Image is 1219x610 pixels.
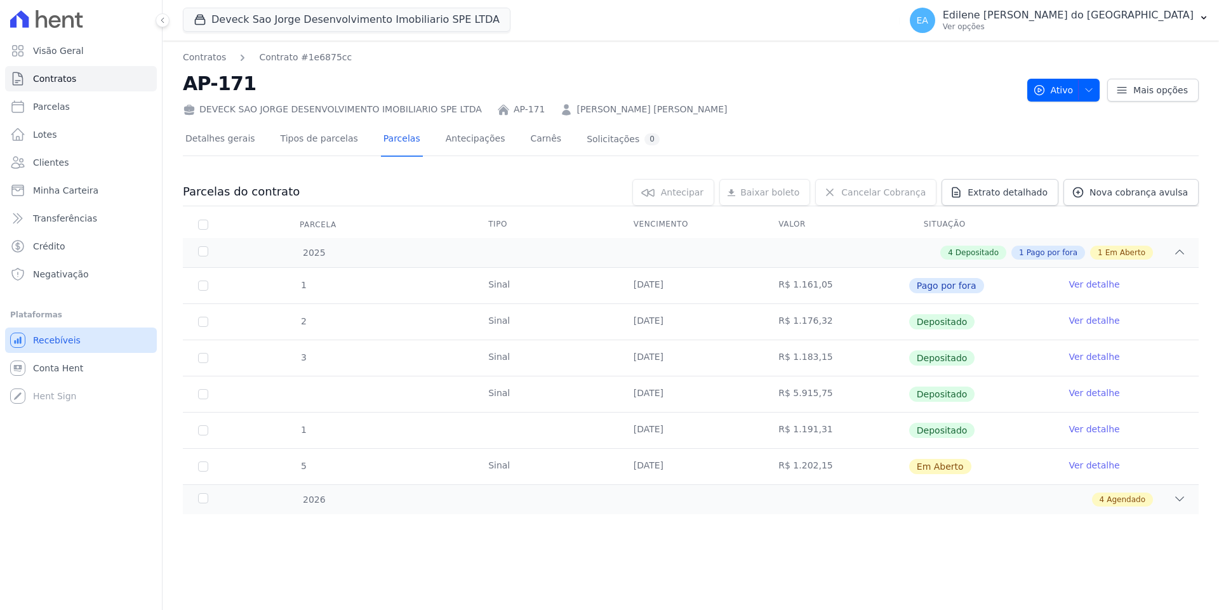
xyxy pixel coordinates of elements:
a: Recebíveis [5,328,157,353]
input: Só é possível selecionar pagamentos em aberto [198,425,208,435]
span: Crédito [33,240,65,253]
td: Sinal [473,268,618,303]
th: Situação [909,211,1054,238]
a: Transferências [5,206,157,231]
input: Só é possível selecionar pagamentos em aberto [198,281,208,291]
span: 1 [300,280,307,290]
span: Pago por fora [909,278,984,293]
a: Ver detalhe [1069,278,1119,291]
td: [DATE] [618,413,764,448]
td: [DATE] [618,376,764,412]
span: 4 [948,247,953,258]
td: R$ 1.202,15 [763,449,909,484]
td: R$ 1.183,15 [763,340,909,376]
a: Extrato detalhado [942,179,1058,206]
span: Recebíveis [33,334,81,347]
span: Visão Geral [33,44,84,57]
span: Mais opções [1133,84,1188,96]
span: Depositado [909,350,975,366]
a: Carnês [528,123,564,157]
a: Ver detalhe [1069,459,1119,472]
p: Edilene [PERSON_NAME] do [GEOGRAPHIC_DATA] [943,9,1194,22]
span: Depositado [909,423,975,438]
a: Clientes [5,150,157,175]
th: Tipo [473,211,618,238]
a: Contratos [5,66,157,91]
a: Ver detalhe [1069,350,1119,363]
td: Sinal [473,340,618,376]
a: Tipos de parcelas [278,123,361,157]
span: Em Aberto [1105,247,1145,258]
a: AP-171 [514,103,545,116]
span: 3 [300,352,307,362]
th: Vencimento [618,211,764,238]
a: Minha Carteira [5,178,157,203]
span: Depositado [956,247,999,258]
a: Conta Hent [5,355,157,381]
a: [PERSON_NAME] [PERSON_NAME] [576,103,727,116]
span: Clientes [33,156,69,169]
td: [DATE] [618,340,764,376]
span: Minha Carteira [33,184,98,197]
span: 2 [300,316,307,326]
div: Parcela [284,212,352,237]
span: Conta Hent [33,362,83,375]
span: Agendado [1107,494,1145,505]
th: Valor [763,211,909,238]
a: Solicitações0 [584,123,662,157]
span: Depositado [909,314,975,329]
input: Só é possível selecionar pagamentos em aberto [198,389,208,399]
h2: AP-171 [183,69,1017,98]
span: EA [917,16,928,25]
span: Extrato detalhado [968,186,1048,199]
input: Só é possível selecionar pagamentos em aberto [198,317,208,327]
a: Contratos [183,51,226,64]
a: Negativação [5,262,157,287]
span: Nova cobrança avulsa [1089,186,1188,199]
p: Ver opções [943,22,1194,32]
input: Só é possível selecionar pagamentos em aberto [198,353,208,363]
a: Antecipações [443,123,508,157]
a: Contrato #1e6875cc [259,51,352,64]
td: [DATE] [618,268,764,303]
div: Plataformas [10,307,152,322]
div: DEVECK SAO JORGE DESENVOLVIMENTO IMOBILIARIO SPE LTDA [183,103,482,116]
a: Nova cobrança avulsa [1063,179,1199,206]
span: Em Aberto [909,459,971,474]
span: Depositado [909,387,975,402]
h3: Parcelas do contrato [183,184,300,199]
button: Ativo [1027,79,1100,102]
a: Parcelas [5,94,157,119]
a: Mais opções [1107,79,1199,102]
nav: Breadcrumb [183,51,1017,64]
a: Parcelas [381,123,423,157]
td: Sinal [473,304,618,340]
span: Negativação [33,268,89,281]
span: Parcelas [33,100,70,113]
div: Solicitações [587,133,660,145]
input: default [198,461,208,472]
nav: Breadcrumb [183,51,352,64]
td: R$ 1.161,05 [763,268,909,303]
a: Crédito [5,234,157,259]
a: Visão Geral [5,38,157,63]
span: 5 [300,461,307,471]
td: R$ 1.176,32 [763,304,909,340]
a: Ver detalhe [1069,314,1119,327]
a: Ver detalhe [1069,423,1119,435]
button: EA Edilene [PERSON_NAME] do [GEOGRAPHIC_DATA] Ver opções [900,3,1219,38]
span: Pago por fora [1027,247,1077,258]
a: Ver detalhe [1069,387,1119,399]
div: 0 [644,133,660,145]
td: R$ 5.915,75 [763,376,909,412]
td: R$ 1.191,31 [763,413,909,448]
span: Lotes [33,128,57,141]
span: Ativo [1033,79,1074,102]
span: 4 [1100,494,1105,505]
span: 1 [1019,247,1024,258]
a: Lotes [5,122,157,147]
button: Deveck Sao Jorge Desenvolvimento Imobiliario SPE LTDA [183,8,510,32]
a: Detalhes gerais [183,123,258,157]
td: [DATE] [618,304,764,340]
span: Contratos [33,72,76,85]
